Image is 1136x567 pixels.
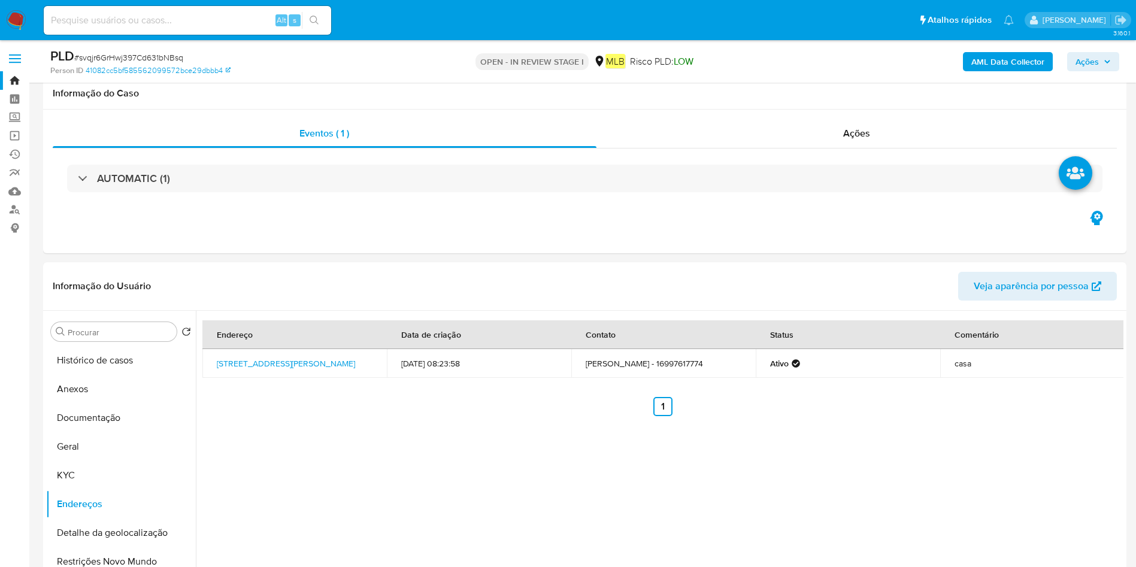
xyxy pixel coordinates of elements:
[475,53,589,70] p: OPEN - IN REVIEW STAGE I
[217,357,355,369] a: [STREET_ADDRESS][PERSON_NAME]
[1114,14,1127,26] a: Sair
[46,404,196,432] button: Documentação
[387,320,571,349] th: Data de criação
[293,14,296,26] span: s
[46,461,196,490] button: KYC
[67,165,1102,192] div: AUTOMATIC (1)
[1004,15,1014,25] a: Notificações
[605,54,625,68] em: MLB
[202,320,387,349] th: Endereço
[50,65,83,76] b: Person ID
[277,14,286,26] span: Alt
[928,14,992,26] span: Atalhos rápidos
[940,320,1125,349] th: Comentário
[68,327,172,338] input: Procurar
[770,358,789,369] strong: Ativo
[674,54,693,68] span: LOW
[181,327,191,340] button: Retornar ao pedido padrão
[46,519,196,547] button: Detalhe da geolocalização
[974,272,1089,301] span: Veja aparência por pessoa
[299,126,349,140] span: Eventos ( 1 )
[387,349,571,378] td: [DATE] 08:23:58
[958,272,1117,301] button: Veja aparência por pessoa
[46,375,196,404] button: Anexos
[53,87,1117,99] h1: Informação do Caso
[653,397,672,416] a: Ir a la página 1
[46,490,196,519] button: Endereços
[571,349,756,378] td: [PERSON_NAME] - 16997617774
[1067,52,1119,71] button: Ações
[46,346,196,375] button: Histórico de casos
[571,320,756,349] th: Contato
[46,432,196,461] button: Geral
[302,12,326,29] button: search-icon
[202,397,1123,416] nav: Paginación
[86,65,231,76] a: 41082cc5bf585562099572bce29dbbb4
[56,327,65,336] button: Procurar
[940,349,1125,378] td: casa
[971,52,1044,71] b: AML Data Collector
[630,55,693,68] span: Risco PLD:
[50,46,74,65] b: PLD
[74,51,183,63] span: # svqjr6GrHwj397Cd631bNBsq
[843,126,870,140] span: Ações
[1043,14,1110,26] p: juliane.miranda@mercadolivre.com
[963,52,1053,71] button: AML Data Collector
[53,280,151,292] h1: Informação do Usuário
[97,172,170,185] h3: AUTOMATIC (1)
[756,320,940,349] th: Status
[44,13,331,28] input: Pesquise usuários ou casos...
[1076,52,1099,71] span: Ações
